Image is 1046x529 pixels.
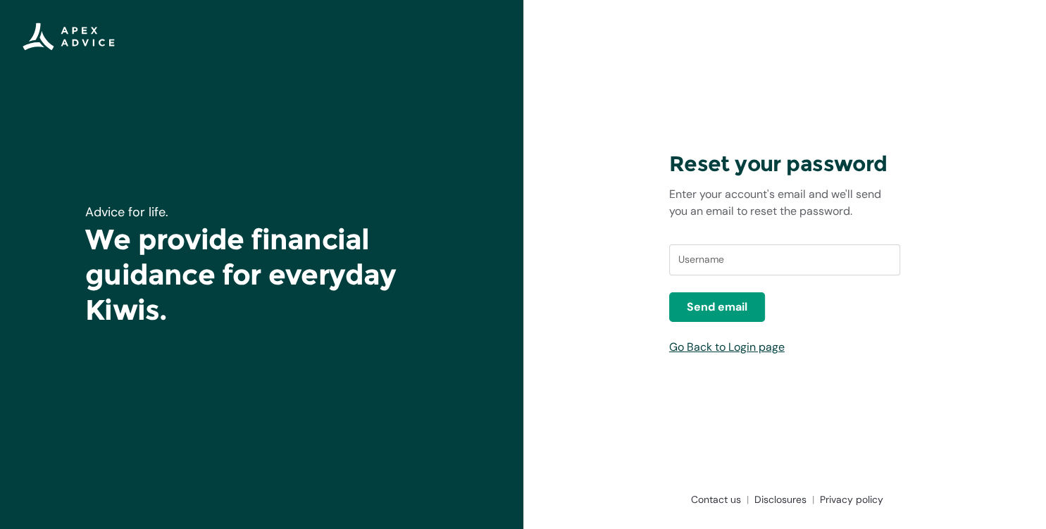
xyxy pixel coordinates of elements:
h3: Reset your password [669,151,900,178]
h1: We provide financial guidance for everyday Kiwis. [85,222,437,328]
span: Advice for life. [85,204,168,220]
a: Disclosures [749,492,814,506]
a: Go Back to Login page [669,340,785,354]
button: Send email [669,292,765,322]
span: Send email [687,299,747,316]
img: Apex Advice Group [23,23,115,51]
a: Privacy policy [814,492,883,506]
input: Username [669,244,900,275]
p: Enter your account's email and we'll send you an email to reset the password. [669,186,900,220]
a: Contact us [685,492,749,506]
